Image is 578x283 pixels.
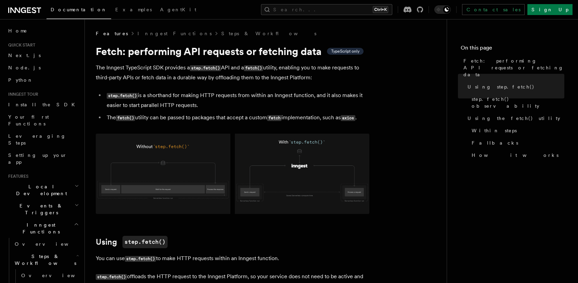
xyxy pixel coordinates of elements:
[461,44,564,55] h4: On this page
[465,112,564,124] a: Using the fetch() utility
[468,115,560,122] span: Using the fetch() utility
[96,134,369,214] img: Using Fetch offloads the HTTP request to the Inngest Platform
[5,25,80,37] a: Home
[111,2,156,18] a: Examples
[244,65,263,71] code: fetch()
[331,49,359,54] span: TypeScript only
[341,115,355,121] code: axios
[5,92,38,97] span: Inngest tour
[469,124,564,137] a: Within steps
[8,65,41,70] span: Node.js
[156,2,200,18] a: AgentKit
[468,83,535,90] span: Using step.fetch()
[527,4,573,15] a: Sign Up
[116,115,135,121] code: fetch()
[5,74,80,86] a: Python
[469,93,564,112] a: step.fetch() observability
[5,49,80,62] a: Next.js
[96,30,128,37] span: Features
[8,27,27,34] span: Home
[122,236,168,248] code: step.fetch()
[8,152,67,165] span: Setting up your app
[469,149,564,161] a: How it works
[115,7,152,12] span: Examples
[15,241,85,247] span: Overview
[5,130,80,149] a: Leveraging Steps
[5,149,80,168] a: Setting up your app
[261,4,392,15] button: Search...Ctrl+K
[96,254,369,264] p: You can use to make HTTP requests within an Inngest function.
[12,253,76,267] span: Steps & Workflows
[5,111,80,130] a: Your first Functions
[18,269,80,282] a: Overview
[462,4,525,15] a: Contact sales
[463,57,564,78] span: Fetch: performing API requests or fetching data
[472,152,559,159] span: How it works
[472,96,564,109] span: step.fetch() observability
[96,236,168,248] a: Usingstep.fetch()
[5,183,75,197] span: Local Development
[472,139,518,146] span: Fallbacks
[137,30,212,37] a: Inngest Functions
[469,137,564,149] a: Fallbacks
[5,98,80,111] a: Install the SDK
[12,238,80,250] a: Overview
[5,42,35,48] span: Quick start
[8,102,79,107] span: Install the SDK
[221,30,316,37] a: Steps & Workflows
[8,77,33,83] span: Python
[5,221,74,235] span: Inngest Functions
[373,6,388,13] kbd: Ctrl+K
[461,55,564,81] a: Fetch: performing API requests or fetching data
[267,115,281,121] code: fetch
[105,113,369,123] li: The utility can be passed to packages that accept a custom implementation, such as .
[8,53,41,58] span: Next.js
[125,256,156,262] code: step.fetch()
[96,63,369,82] p: The Inngest TypeScript SDK provides a API and a utility, enabling you to make requests to third-p...
[96,45,369,57] h1: Fetch: performing API requests or fetching data
[5,202,75,216] span: Events & Triggers
[105,91,369,110] li: is a shorthand for making HTTP requests from within an Inngest function, and it also makes it eas...
[8,114,49,126] span: Your first Functions
[465,81,564,93] a: Using step.fetch()
[12,250,80,269] button: Steps & Workflows
[472,127,517,134] span: Within steps
[5,62,80,74] a: Node.js
[5,180,80,200] button: Local Development
[160,7,196,12] span: AgentKit
[96,274,127,280] code: step.fetch()
[47,2,111,19] a: Documentation
[190,65,221,71] code: step.fetch()
[8,133,66,146] span: Leveraging Steps
[107,93,138,99] code: step.fetch()
[434,5,451,14] button: Toggle dark mode
[5,174,28,179] span: Features
[5,200,80,219] button: Events & Triggers
[51,7,107,12] span: Documentation
[5,219,80,238] button: Inngest Functions
[21,273,92,278] span: Overview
